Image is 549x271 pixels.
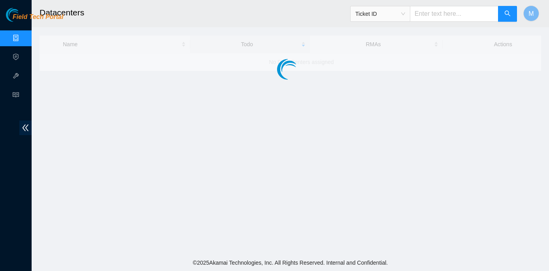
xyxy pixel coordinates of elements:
[504,10,511,18] span: search
[6,14,63,24] a: Akamai TechnologiesField Tech Portal
[6,8,40,22] img: Akamai Technologies
[13,13,63,21] span: Field Tech Portal
[523,6,539,21] button: M
[32,254,549,271] footer: © 2025 Akamai Technologies, Inc. All Rights Reserved. Internal and Confidential.
[498,6,517,22] button: search
[13,88,19,104] span: read
[19,120,32,135] span: double-left
[410,6,498,22] input: Enter text here...
[355,8,405,20] span: Ticket ID
[528,9,534,19] span: M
